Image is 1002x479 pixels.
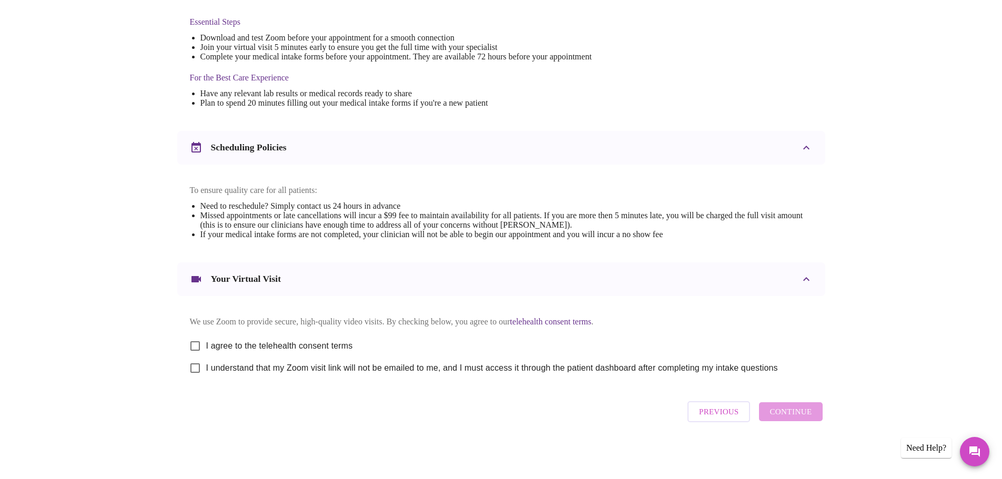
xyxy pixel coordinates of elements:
div: Scheduling Policies [177,131,825,165]
span: Previous [699,405,738,419]
li: Need to reschedule? Simply contact us 24 hours in advance [200,201,813,211]
a: telehealth consent terms [510,317,592,326]
li: Have any relevant lab results or medical records ready to share [200,89,592,98]
li: Plan to spend 20 minutes filling out your medical intake forms if you're a new patient [200,98,592,108]
li: Complete your medical intake forms before your appointment. They are available 72 hours before yo... [200,52,592,62]
li: Missed appointments or late cancellations will incur a $99 fee to maintain availability for all p... [200,211,813,230]
h4: Essential Steps [190,17,592,27]
h3: Scheduling Policies [211,142,287,153]
h4: For the Best Care Experience [190,73,592,83]
span: I understand that my Zoom visit link will not be emailed to me, and I must access it through the ... [206,362,778,374]
li: Join your virtual visit 5 minutes early to ensure you get the full time with your specialist [200,43,592,52]
h3: Your Virtual Visit [211,273,281,284]
li: If your medical intake forms are not completed, your clinician will not be able to begin our appo... [200,230,813,239]
button: Messages [960,437,989,466]
button: Previous [687,401,750,422]
p: We use Zoom to provide secure, high-quality video visits. By checking below, you agree to our . [190,317,813,327]
div: Your Virtual Visit [177,262,825,296]
p: To ensure quality care for all patients: [190,186,813,195]
div: Need Help? [901,438,952,458]
span: I agree to the telehealth consent terms [206,340,353,352]
li: Download and test Zoom before your appointment for a smooth connection [200,33,592,43]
